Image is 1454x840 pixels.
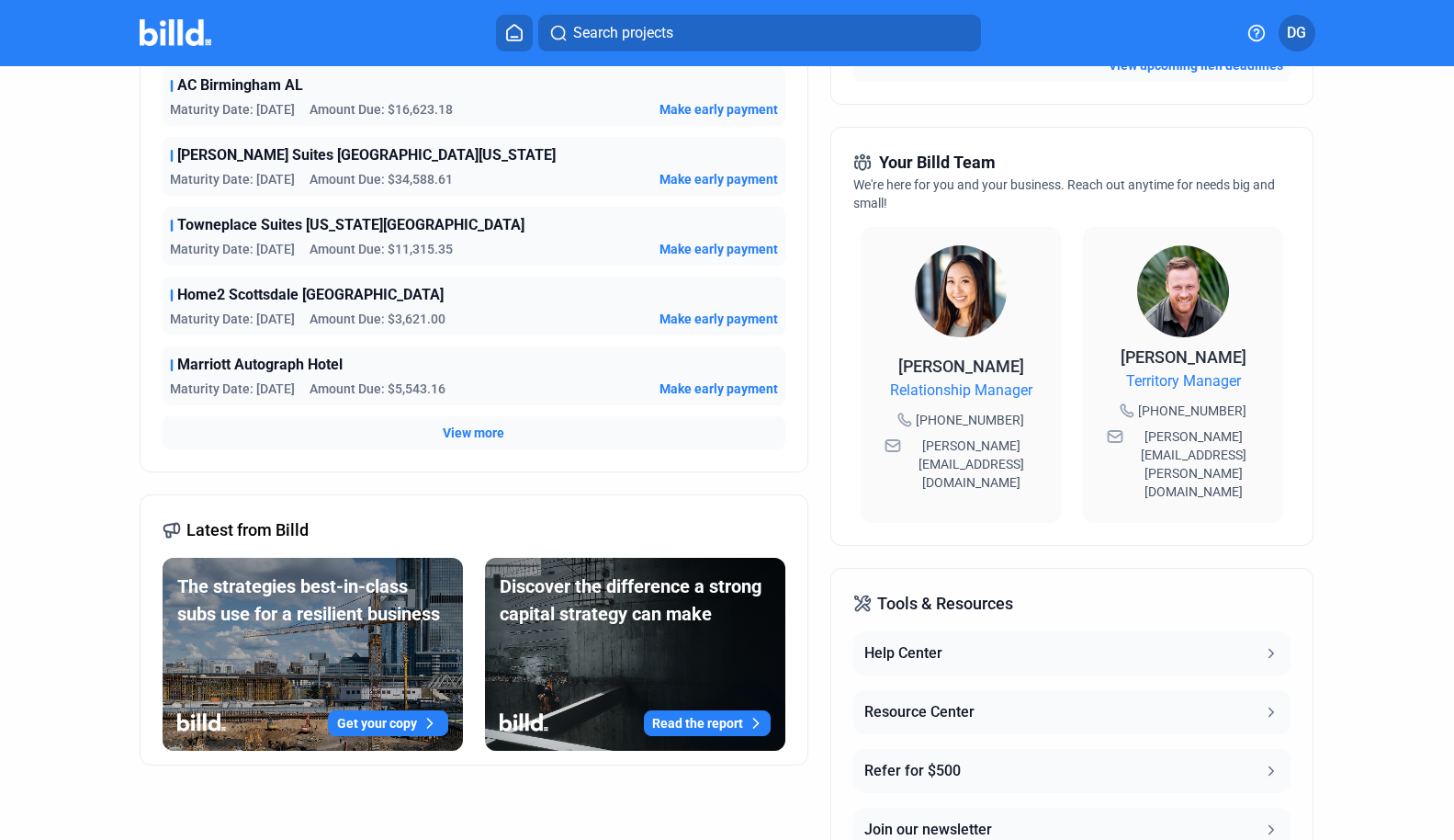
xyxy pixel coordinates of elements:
span: Home2 Scottsdale [GEOGRAPHIC_DATA] [177,284,444,306]
button: Refer for $500 [853,749,1291,793]
span: [PERSON_NAME] [1121,347,1246,367]
button: Make early payment [659,170,778,188]
button: Make early payment [659,100,778,119]
span: Territory Manager [1126,370,1241,392]
span: Amount Due: $16,623.18 [310,100,453,119]
div: Help Center [864,642,942,664]
span: Amount Due: $3,621.00 [310,310,445,328]
span: Amount Due: $34,588.61 [310,170,453,188]
span: [PERSON_NAME] Suites [GEOGRAPHIC_DATA][US_STATE] [177,144,556,166]
span: Latest from Billd [186,517,309,543]
span: Towneplace Suites [US_STATE][GEOGRAPHIC_DATA] [177,214,524,236]
div: Resource Center [864,701,975,723]
span: Tools & Resources [877,591,1013,617]
button: View more [443,424,504,442]
img: Billd Company Logo [140,19,212,46]
span: [PERSON_NAME][EMAIL_ADDRESS][DOMAIN_NAME] [905,437,1037,492]
img: Relationship Manager [915,245,1007,337]
span: Marriott Autograph Hotel [177,354,343,376]
span: [PHONE_NUMBER] [916,411,1024,429]
button: Make early payment [659,380,778,398]
span: [PERSON_NAME] [898,357,1024,376]
span: Amount Due: $11,315.35 [310,240,453,258]
img: Territory Manager [1137,245,1229,337]
span: Amount Due: $5,543.16 [310,380,445,398]
div: Discover the difference a strong capital strategy can make [500,573,771,628]
span: Maturity Date: [DATE] [170,100,295,119]
span: Maturity Date: [DATE] [170,310,295,328]
div: Refer for $500 [864,760,961,782]
span: [PERSON_NAME][EMAIL_ADDRESS][PERSON_NAME][DOMAIN_NAME] [1127,427,1259,501]
button: Resource Center [853,690,1291,734]
button: Help Center [853,631,1291,675]
button: Make early payment [659,310,778,328]
span: Maturity Date: [DATE] [170,240,295,258]
button: Make early payment [659,240,778,258]
span: We're here for you and your business. Reach out anytime for needs big and small! [853,177,1275,210]
span: Maturity Date: [DATE] [170,380,295,398]
span: AC Birmingham AL [177,74,303,96]
span: Maturity Date: [DATE] [170,170,295,188]
button: Get your copy [328,710,448,736]
button: Read the report [644,710,771,736]
button: DG [1279,15,1315,51]
div: The strategies best-in-class subs use for a resilient business [177,573,448,628]
span: [PHONE_NUMBER] [1138,402,1246,420]
span: Your Billd Team [879,150,996,176]
button: Search projects [538,15,981,51]
span: DG [1287,22,1306,44]
span: Search projects [573,22,673,44]
span: Relationship Manager [890,380,1032,402]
